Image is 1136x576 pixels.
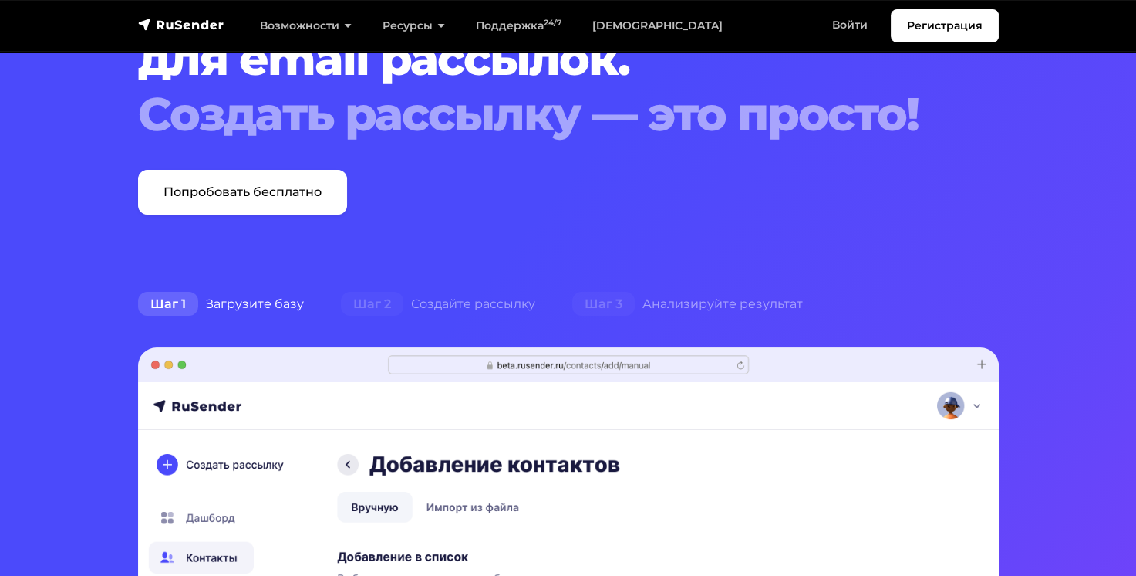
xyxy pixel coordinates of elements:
[554,289,821,320] div: Анализируйте результат
[544,18,561,28] sup: 24/7
[138,86,925,142] div: Создать рассылку — это просто!
[460,10,577,42] a: Поддержка24/7
[572,292,635,317] span: Шаг 3
[891,9,999,42] a: Регистрация
[244,10,367,42] a: Возможности
[138,17,224,32] img: RuSender
[817,9,883,41] a: Войти
[341,292,403,317] span: Шаг 2
[367,10,460,42] a: Ресурсы
[322,289,554,320] div: Создайте рассылку
[138,170,347,215] a: Попробовать бесплатно
[120,289,322,320] div: Загрузите базу
[138,292,198,317] span: Шаг 1
[577,10,738,42] a: [DEMOGRAPHIC_DATA]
